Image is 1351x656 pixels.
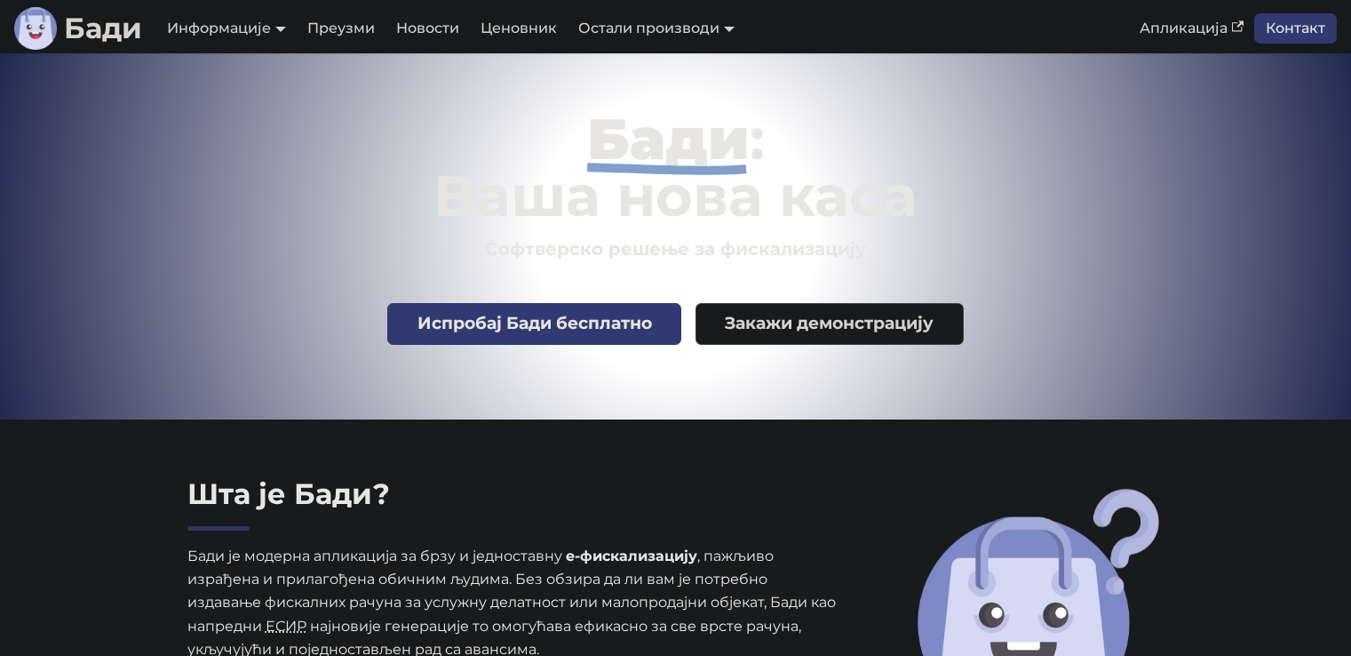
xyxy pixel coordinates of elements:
b: Бади [64,14,142,43]
a: Преузми [297,13,385,44]
img: Лого [14,7,57,50]
strong: Бади [587,104,750,173]
abbr: Електронски систем за издавање рачуна [266,618,306,635]
a: Закажи демонстрацију [695,303,964,345]
h1: : Ваша нова каса [104,110,1248,224]
h3: Софтверско решење за фискализацију [104,238,1248,260]
a: Испробај Бади бесплатно [387,303,681,345]
a: Апликација [1129,13,1254,44]
a: Ценовник [470,13,568,44]
a: ЛогоБади [14,7,142,50]
a: Информације [167,20,286,36]
h2: Шта је Бади? [187,476,843,531]
a: Остали производи [578,20,735,36]
strong: е-фискализацију [566,548,697,564]
a: Новости [385,13,470,44]
a: Контакт [1254,13,1337,44]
